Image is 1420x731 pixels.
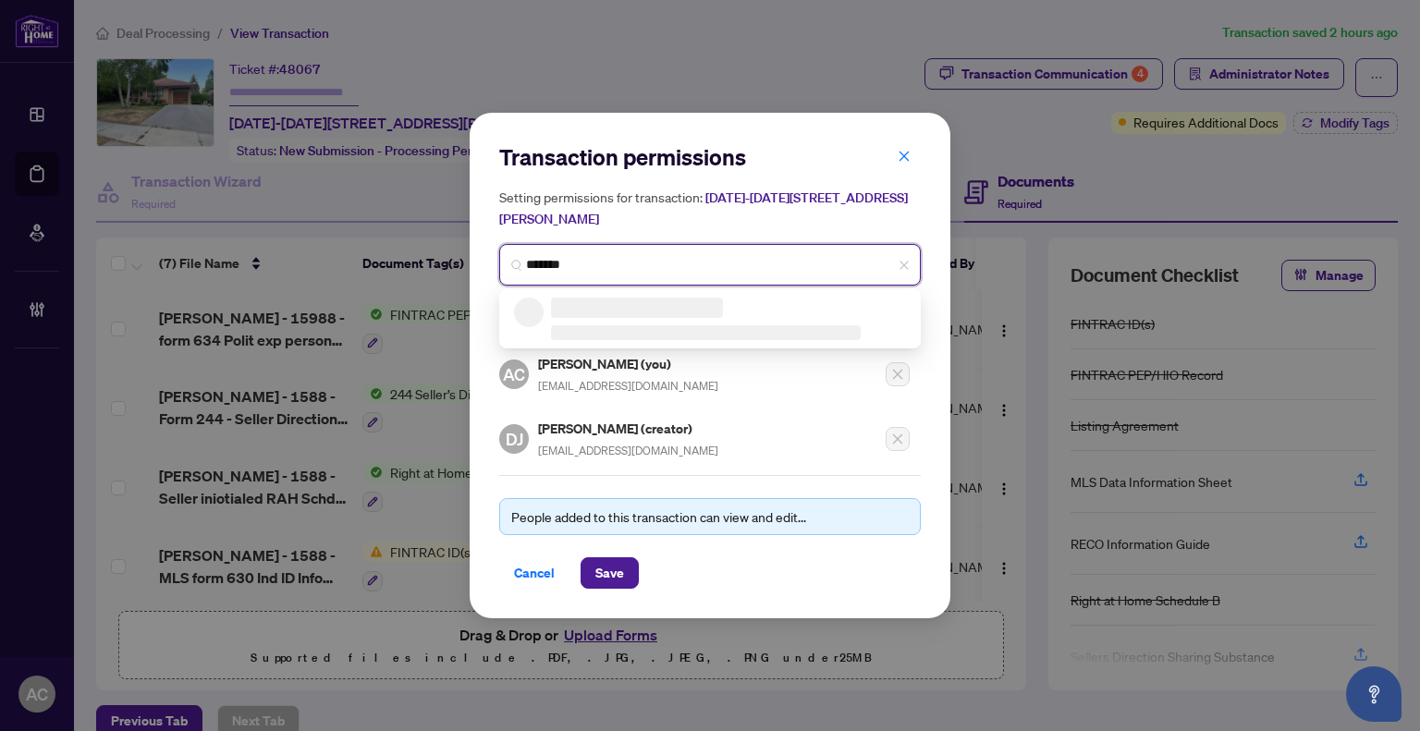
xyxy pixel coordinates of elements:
span: Save [595,558,624,588]
button: Open asap [1346,666,1402,722]
span: close [898,150,911,163]
div: People added to this transaction can view and edit... [511,506,909,527]
span: AC [503,361,525,387]
span: DJ [506,426,523,452]
button: Save [581,557,639,589]
h2: Transaction permissions [499,142,921,172]
h5: [PERSON_NAME] (you) [538,353,718,374]
span: [EMAIL_ADDRESS][DOMAIN_NAME] [538,444,718,457]
span: close [899,260,910,271]
span: [EMAIL_ADDRESS][DOMAIN_NAME] [538,379,718,393]
img: search_icon [511,260,522,271]
h5: Setting permissions for transaction: [499,187,921,229]
button: Cancel [499,557,569,589]
span: Cancel [514,558,555,588]
h5: [PERSON_NAME] (creator) [538,418,718,439]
